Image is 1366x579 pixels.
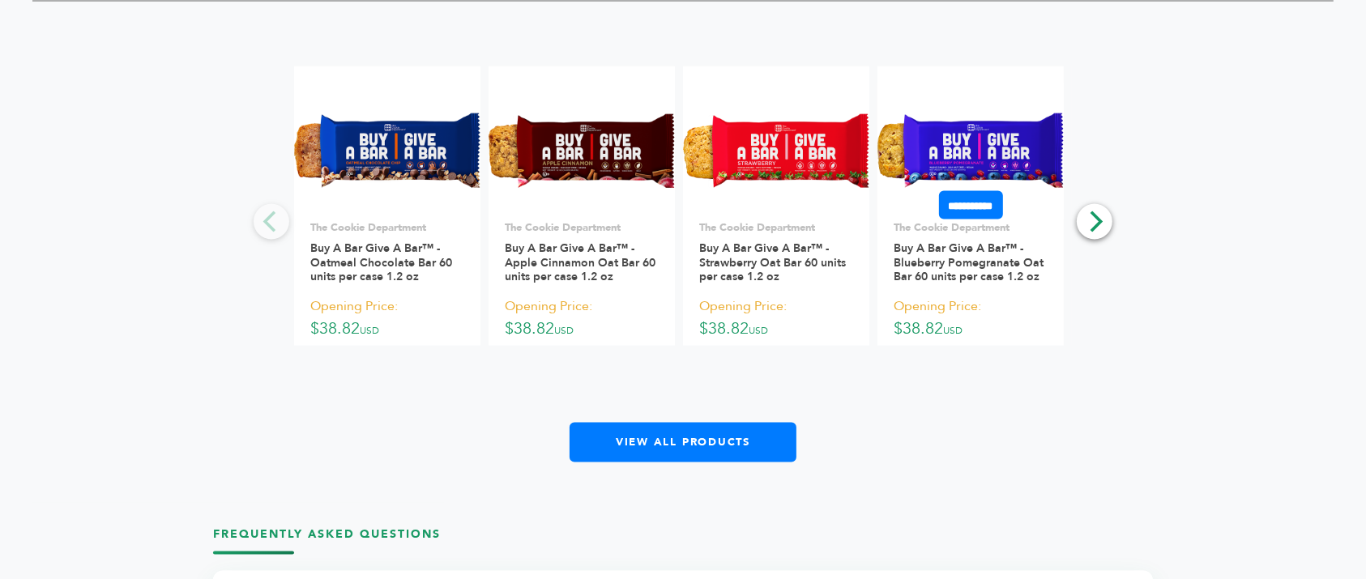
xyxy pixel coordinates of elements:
[699,295,853,343] p: $38.82
[294,113,480,189] img: Buy A Bar Give A Bar™ - Oatmeal Chocolate Bar 60 units per case 1.2 oz
[213,527,1153,556] h3: Frequently Asked Questions
[699,296,787,318] span: Opening Price:
[699,241,846,285] a: Buy A Bar Give A Bar™ - Strawberry Oat Bar 60 units per case 1.2 oz
[699,220,853,235] p: The Cookie Department
[505,220,659,235] p: The Cookie Department
[505,295,659,343] p: $38.82
[505,296,592,318] span: Opening Price:
[310,220,464,235] p: The Cookie Department
[310,241,452,285] a: Buy A Bar Give A Bar™ - Oatmeal Chocolate Bar 60 units per case 1.2 oz
[310,296,398,318] span: Opening Price:
[683,114,869,189] img: Buy A Bar Give A Bar™ - Strawberry Oat Bar 60 units per case 1.2 oz
[894,241,1044,285] a: Buy A Bar Give A Bar™ - Blueberry Pomegranate Oat Bar 60 units per case 1.2 oz
[877,113,1064,189] img: Buy A Bar Give A Bar™ - Blueberry Pomegranate Oat Bar 60 units per case 1.2 oz
[505,241,655,285] a: Buy A Bar Give A Bar™ - Apple Cinnamon Oat Bar 60 units per case 1.2 oz
[310,295,464,343] p: $38.82
[1077,204,1112,240] button: Next
[894,296,981,318] span: Opening Price:
[554,325,574,338] span: USD
[749,325,768,338] span: USD
[360,325,379,338] span: USD
[943,325,963,338] span: USD
[570,423,796,462] a: View All Products
[894,220,1048,235] p: The Cookie Department
[489,114,675,189] img: Buy A Bar Give A Bar™ - Apple Cinnamon Oat Bar 60 units per case 1.2 oz
[894,295,1048,343] p: $38.82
